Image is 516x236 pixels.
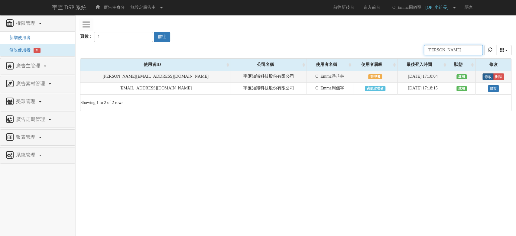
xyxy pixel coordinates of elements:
span: 廣告主身分： [104,5,129,10]
a: 修改 [482,73,493,80]
div: 公司名稱 [231,59,307,71]
div: 狀態 [448,59,475,71]
span: 系統管理 [15,152,38,157]
a: 刪除 [493,73,504,80]
span: Showing 1 to 2 of 2 rows [80,100,123,105]
a: 廣告走期管理 [5,115,70,124]
td: [EMAIL_ADDRESS][DOMAIN_NAME] [80,83,231,95]
td: O_Emma游芷林 [307,71,353,83]
a: 報表管理 [5,133,70,142]
span: 廣告走期管理 [15,117,48,122]
span: 管理者 [368,74,382,79]
span: 廣告素材管理 [15,81,48,86]
a: 修改使用者 [5,48,31,52]
span: 啟用 [456,74,467,79]
a: 修改 [488,85,499,92]
td: [PERSON_NAME][EMAIL_ADDRESS][DOMAIN_NAME] [80,71,231,83]
a: 新增使用者 [5,35,31,40]
span: 受眾管理 [15,99,38,104]
td: O_Emma周儀寧 [307,83,353,95]
span: 權限管理 [15,21,38,26]
a: 廣告主管理 [5,61,70,71]
button: 前往 [154,32,170,42]
span: [OP_小組長] [425,5,451,10]
div: 修改 [475,59,511,71]
input: Search [424,45,483,55]
button: columns [496,45,512,55]
div: 使用者名稱 [307,59,353,71]
span: O_Emma周儀寧 [389,5,424,10]
td: 宇匯知識科技股份有限公司 [231,71,307,83]
td: [DATE] 17:10:04 [398,71,448,83]
span: 無設定廣告主 [130,5,156,10]
div: 最後登入時間 [398,59,448,71]
span: 21 [34,48,41,53]
span: 啟用 [456,86,467,91]
button: refresh [484,45,496,55]
div: 使用者層級 [353,59,398,71]
label: 頁數： [80,34,93,40]
div: Columns [496,45,512,55]
a: 系統管理 [5,150,70,160]
td: [DATE] 17:18:15 [398,83,448,95]
span: 廣告主管理 [15,63,43,68]
a: 權限管理 [5,19,70,28]
a: 受眾管理 [5,97,70,107]
div: 使用者ID [80,59,231,71]
a: 廣告素材管理 [5,79,70,89]
td: 宇匯知識科技股份有限公司 [231,83,307,95]
span: 高級管理者 [365,86,385,91]
span: 報表管理 [15,134,38,140]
